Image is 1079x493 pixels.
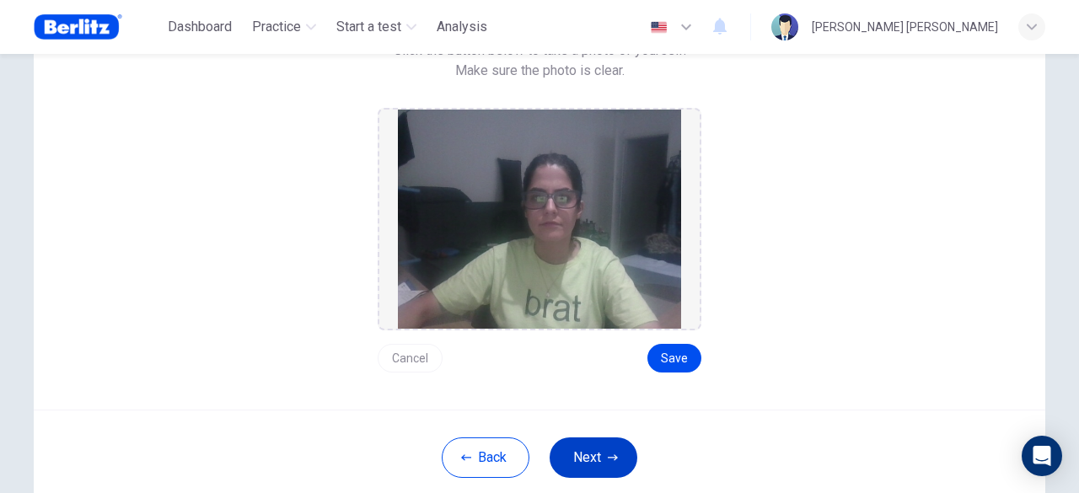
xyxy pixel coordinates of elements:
button: Back [442,437,529,478]
button: Dashboard [161,12,239,42]
button: Practice [245,12,323,42]
span: Analysis [437,17,487,37]
div: [PERSON_NAME] [PERSON_NAME] [812,17,998,37]
a: Berlitz Brasil logo [34,10,161,44]
img: en [648,21,669,34]
div: Open Intercom Messenger [1022,436,1062,476]
button: Save [647,344,701,372]
span: Dashboard [168,17,232,37]
button: Cancel [378,344,443,372]
span: Practice [252,17,301,37]
button: Start a test [330,12,423,42]
div: You need a license to access this content [430,12,494,42]
img: Berlitz Brasil logo [34,10,122,44]
button: Next [550,437,637,478]
span: Make sure the photo is clear. [455,61,625,81]
button: Analysis [430,12,494,42]
span: Start a test [336,17,401,37]
img: preview screemshot [398,110,681,329]
img: Profile picture [771,13,798,40]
